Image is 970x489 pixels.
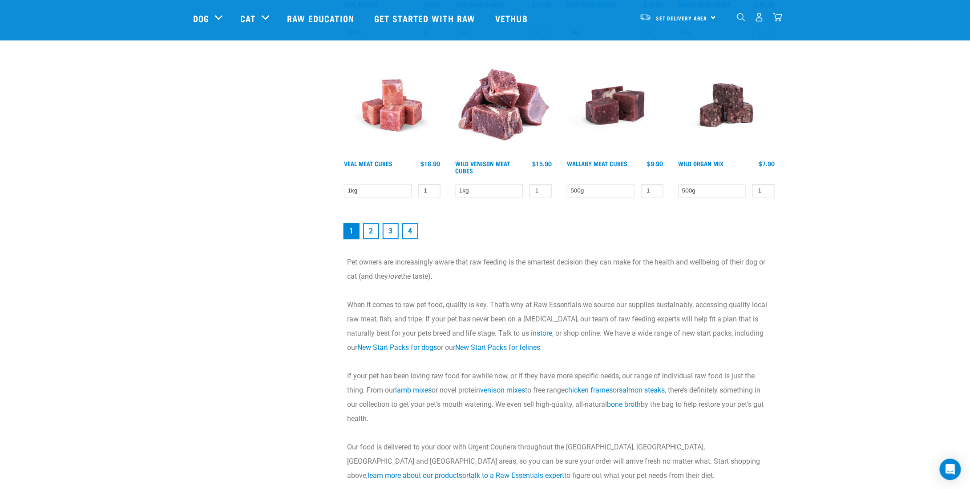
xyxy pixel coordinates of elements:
[537,329,552,337] a: store
[357,343,437,352] a: New Start Packs for dogs
[480,386,525,394] a: venison mixes
[344,223,360,239] a: Page 1
[940,459,961,480] div: Open Intercom Messenger
[418,184,441,198] input: 1
[773,12,782,22] img: home-icon@2x.png
[679,162,724,165] a: Wild Organ Mix
[469,471,564,480] a: talk to a Raw Essentials expert
[383,223,399,239] a: Goto page 3
[402,223,418,239] a: Goto page 4
[607,400,641,409] a: bone broth
[368,471,462,480] a: learn more about our products
[421,160,441,167] div: $16.90
[365,0,486,36] a: Get started with Raw
[647,160,663,167] div: $9.90
[755,12,764,22] img: user.png
[529,184,552,198] input: 1
[565,55,666,156] img: Wallaby Meat Cubes
[567,162,627,165] a: Wallaby Meat Cubes
[453,55,554,156] img: 1181 Wild Venison Meat Cubes Boneless 01
[619,386,665,394] a: salmon steaks
[456,162,510,172] a: Wild Venison Meat Cubes
[347,440,772,483] p: Our food is delivered to your door with Urgent Couriers throughout the [GEOGRAPHIC_DATA], [GEOGRA...
[193,12,209,25] a: Dog
[641,184,663,198] input: 1
[759,160,775,167] div: $7.90
[455,343,540,352] a: New Start Packs for felines
[486,0,539,36] a: Vethub
[278,0,365,36] a: Raw Education
[656,16,707,20] span: Set Delivery Area
[342,55,443,156] img: Veal Meat Cubes8454
[565,386,613,394] a: chicken frames
[388,272,401,281] em: love
[532,160,552,167] div: $15.90
[347,369,772,426] p: If your pet has been loving raw food for awhile now, or if they have more specific needs, our ran...
[737,13,745,21] img: home-icon-1@2x.png
[676,55,777,156] img: Wild Organ Mix
[344,162,392,165] a: Veal Meat Cubes
[347,255,772,284] p: Pet owners are increasingly aware that raw feeding is the smartest decision they can make for the...
[395,386,432,394] a: lamb mixes
[363,223,379,239] a: Goto page 2
[342,221,777,241] nav: pagination
[240,12,255,25] a: Cat
[347,298,772,355] p: When it comes to raw pet food, quality is key. That’s why at Raw Essentials we source our supplie...
[752,184,775,198] input: 1
[639,13,651,21] img: van-moving.png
